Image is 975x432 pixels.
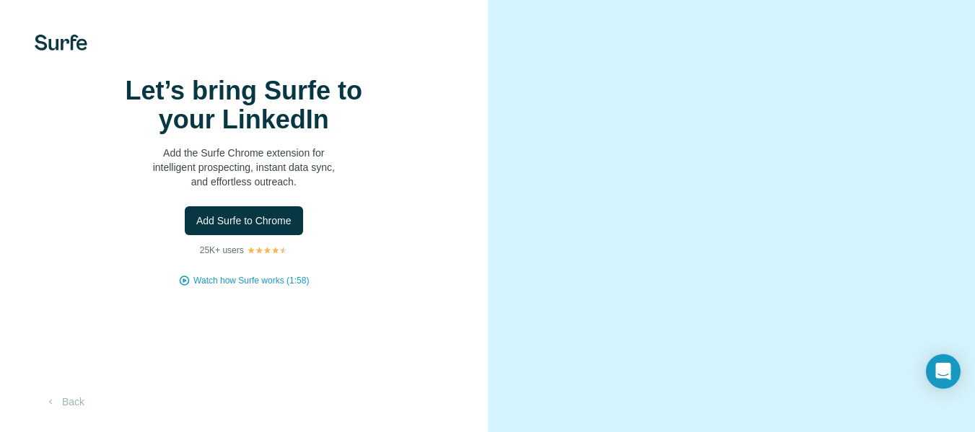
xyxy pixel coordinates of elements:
button: Back [35,389,95,415]
div: Open Intercom Messenger [926,354,961,389]
img: Rating Stars [247,246,288,255]
button: Watch how Surfe works (1:58) [193,274,309,287]
button: Add Surfe to Chrome [185,206,303,235]
p: Add the Surfe Chrome extension for intelligent prospecting, instant data sync, and effortless out... [100,146,388,189]
img: Surfe's logo [35,35,87,50]
h1: Let’s bring Surfe to your LinkedIn [100,76,388,134]
p: 25K+ users [200,244,244,257]
span: Add Surfe to Chrome [196,213,292,228]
